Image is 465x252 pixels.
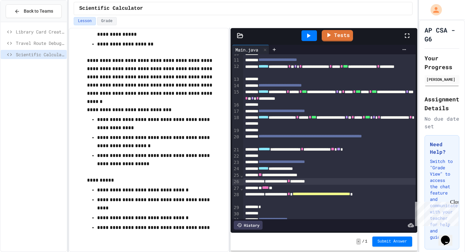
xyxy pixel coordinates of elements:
div: 28 [232,192,240,205]
div: 21 [232,147,240,153]
div: 20 [232,134,240,147]
div: 29 [232,205,240,211]
div: Chat with us now!Close [3,3,44,40]
span: / [362,239,364,244]
button: Grade [97,17,117,25]
div: 13 [232,76,240,83]
div: 12 [232,63,240,76]
iframe: chat widget [438,227,459,246]
div: 17 [232,108,240,115]
span: Scientific Calculator [79,5,143,12]
div: 26 [232,179,240,185]
span: Fold line [240,186,243,191]
div: Main.java [232,45,269,54]
div: 24 [232,166,240,172]
div: 16 [232,102,240,108]
div: 10 [232,51,240,57]
div: [PERSON_NAME] [426,76,457,82]
div: History [234,221,263,230]
a: Tests [322,30,353,41]
div: 25 [232,172,240,179]
h2: Assignment Details [425,95,459,112]
span: Fold line [240,173,243,178]
span: 1 [365,239,367,244]
div: 30 [232,211,240,217]
iframe: chat widget [412,199,459,226]
div: My Account [424,3,443,17]
span: Travel Route Debugger [16,40,64,46]
span: Library Card Creator [16,28,64,35]
span: Scientific Calculator [16,51,64,58]
div: No due date set [425,115,459,130]
div: 22 [232,153,240,159]
span: Submit Answer [377,239,407,244]
div: 15 [232,89,240,102]
div: 14 [232,83,240,89]
h2: Your Progress [425,54,459,71]
div: 23 [232,159,240,166]
h3: Need Help? [430,141,454,156]
button: Submit Answer [372,237,412,247]
span: - [356,238,361,245]
button: Lesson [74,17,96,25]
div: 11 [232,57,240,63]
div: 31 [232,217,240,223]
p: Switch to "Grade View" to access the chat feature and communicate with your teacher for help and ... [430,158,454,240]
span: Back to Teams [24,8,53,15]
div: 18 [232,115,240,128]
button: Back to Teams [6,4,62,18]
h1: AP CSA - G6 [425,26,459,43]
div: 19 [232,128,240,134]
div: Main.java [232,46,261,53]
div: 27 [232,185,240,192]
